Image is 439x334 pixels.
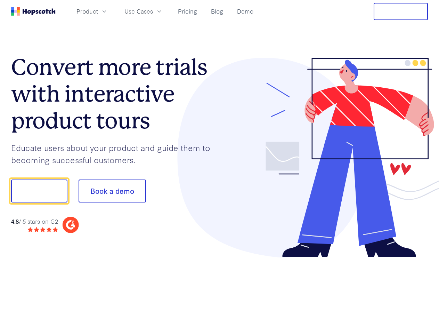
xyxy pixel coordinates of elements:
button: Book a demo [79,180,146,202]
button: Free Trial [374,3,428,20]
strong: 4.8 [11,217,19,225]
button: Use Cases [120,6,167,17]
a: Pricing [175,6,200,17]
div: / 5 stars on G2 [11,217,58,226]
a: Home [11,7,56,16]
h1: Convert more trials with interactive product tours [11,54,220,134]
span: Use Cases [124,7,153,16]
button: Product [72,6,112,17]
a: Blog [208,6,226,17]
button: Show me! [11,180,67,202]
span: Product [76,7,98,16]
a: Demo [234,6,256,17]
p: Educate users about your product and guide them to becoming successful customers. [11,142,220,166]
